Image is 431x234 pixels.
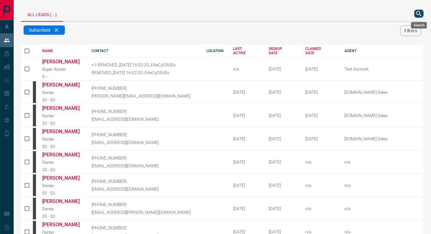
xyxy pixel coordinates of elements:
div: mrloft.ca [33,81,36,103]
a: [PERSON_NAME] [42,152,82,158]
div: $0 - $0 [42,191,82,196]
div: LOCATION [206,49,224,53]
p: +1-REMOVED_[DATE] 16:02:33_E4eCyO3UEo [92,62,197,67]
span: Buyer. Renter [42,67,66,72]
span: Renter [42,113,54,118]
p: [PERSON_NAME][EMAIL_ADDRESS][DOMAIN_NAME] [92,93,197,98]
div: October 12th 2008, 6:29:44 AM [269,136,296,141]
p: [PHONE_NUMBER] [92,109,197,114]
p: [PHONE_NUMBER] [92,86,197,91]
p: [EMAIL_ADDRESS][DOMAIN_NAME] [92,187,197,191]
p: [PHONE_NUMBER] [92,202,197,207]
div: AGENT [344,49,424,53]
span: Subscribed [29,28,50,33]
div: $0 - $0 [42,167,82,172]
a: [PERSON_NAME] [42,59,82,65]
a: [PERSON_NAME] [42,82,82,88]
span: Renter [42,206,54,211]
p: n/a [344,206,422,211]
button: search button [414,10,424,18]
div: mrloft.ca [33,174,36,196]
div: [DATE] [233,206,259,211]
p: [PHONE_NUMBER] [92,179,197,184]
div: October 12th 2008, 3:01:27 PM [269,183,296,188]
p: [EMAIL_ADDRESS][PERSON_NAME][DOMAIN_NAME] [92,210,197,215]
div: mrloft.ca [33,128,36,150]
div: mrloft.ca [33,105,36,126]
div: October 13th 2008, 7:44:16 PM [269,206,296,211]
button: Filters [400,25,421,36]
p: n/a [344,183,422,188]
p: [PHONE_NUMBER] [92,225,197,230]
span: Renter [42,183,54,188]
div: CLAIMED DATE [305,47,335,55]
div: [DATE] [233,90,259,95]
div: n/a [305,206,335,211]
div: [DATE] [233,113,259,118]
span: Renter [42,160,54,165]
p: REMOVED_[DATE] 16:02:33_E4eCyO3UEo [92,70,197,75]
a: [PERSON_NAME] [42,128,82,134]
p: [DOMAIN_NAME] Sales [344,90,422,95]
div: $--- [42,74,82,79]
p: [PHONE_NUMBER] [92,155,197,160]
div: SIGNUP DATE [269,47,296,55]
div: Subscribed [24,25,65,35]
div: mrloft.ca [33,151,36,173]
div: [DATE] [233,136,259,141]
span: Renter [42,90,54,95]
div: mrloft.ca [33,198,36,219]
div: $0 - $0 [42,144,82,149]
div: February 19th 2025, 2:37:44 PM [305,113,335,118]
div: LAST ACTIVE [233,47,259,55]
p: [EMAIL_ADDRESS][DOMAIN_NAME] [92,140,197,145]
div: $0 - $0 [42,214,82,219]
span: Renter [42,137,54,142]
div: n/a [233,66,259,71]
div: [DATE] [233,160,259,164]
div: September 1st 2015, 9:13:21 AM [269,66,296,71]
div: All Leads (...) [21,6,63,22]
div: $0 - $0 [42,121,82,126]
p: [DOMAIN_NAME] Sales [344,113,422,118]
a: [PERSON_NAME] [42,198,82,204]
p: Test Account [344,66,422,71]
a: [PERSON_NAME] [42,222,82,227]
p: n/a [344,160,422,164]
div: $0 - $0 [42,97,82,102]
div: Search [411,22,427,29]
p: [EMAIL_ADDRESS][DOMAIN_NAME] [92,163,197,168]
div: CONTACT [92,49,197,53]
div: NAME [42,49,82,53]
div: October 11th 2008, 5:41:37 PM [269,113,296,118]
div: [DATE] [233,183,259,188]
div: n/a [305,160,335,164]
div: October 11th 2008, 12:32:56 PM [269,90,296,95]
div: April 29th 2025, 4:45:30 PM [305,66,335,71]
a: [PERSON_NAME] [42,175,82,181]
p: [DOMAIN_NAME] Sales [344,136,422,141]
a: [PERSON_NAME] [42,105,82,111]
p: [PHONE_NUMBER] [92,132,197,137]
div: February 19th 2025, 2:37:44 PM [305,90,335,95]
div: n/a [305,183,335,188]
div: October 12th 2008, 11:22:16 AM [269,160,296,164]
div: February 19th 2025, 2:37:44 PM [305,136,335,141]
p: [EMAIL_ADDRESS][DOMAIN_NAME] [92,117,197,122]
